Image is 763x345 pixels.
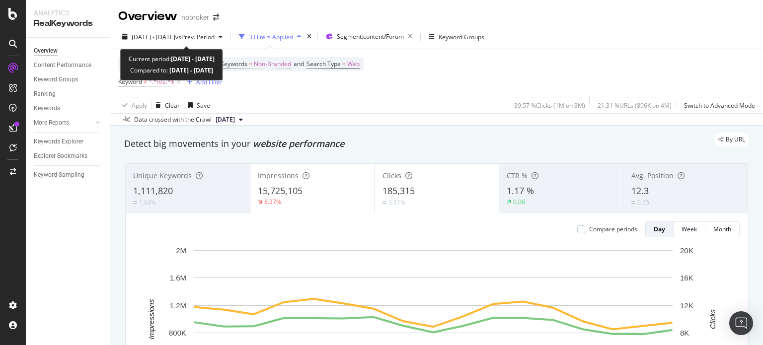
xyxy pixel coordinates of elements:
span: Segment: content/Forum [337,32,404,41]
span: Unique Keywords [133,171,192,180]
span: [DATE] - [DATE] [132,33,175,41]
button: Switch to Advanced Mode [680,97,755,113]
div: Compared to: [130,65,213,76]
div: Keyword Groups [34,74,78,85]
span: Keywords [221,60,247,68]
div: Data crossed with the Crawl [134,115,212,124]
button: Month [705,221,740,237]
div: Compare periods [589,225,637,233]
a: Overview [34,46,103,56]
div: RealKeywords [34,18,102,29]
text: 16K [680,274,693,282]
div: Keywords Explorer [34,137,83,147]
a: Keywords [34,103,103,114]
div: Analytics [34,8,102,18]
div: times [305,32,313,42]
div: Ranking [34,89,56,99]
div: nobroker [181,12,209,22]
text: Clicks [708,309,717,329]
span: 2025 Aug. 4th [216,115,235,124]
button: 3 Filters Applied [235,29,305,45]
div: Keyword Sampling [34,170,84,180]
span: Impressions [258,171,299,180]
span: Search Type [306,60,341,68]
button: Keyword Groups [425,29,488,45]
a: Keyword Sampling [34,170,103,180]
div: Add Filter [196,78,223,86]
text: 1.2M [170,301,186,310]
button: Segment:content/Forum [322,29,416,45]
div: Open Intercom Messenger [729,311,753,335]
span: Avg. Position [631,171,674,180]
div: Content Performance [34,60,91,70]
span: 1.17 % [507,185,534,197]
span: and [294,60,304,68]
span: = [342,60,346,68]
div: 39.57 % Clicks ( 1M on 3M ) [514,101,585,110]
div: legacy label [714,133,749,146]
span: 12.3 [631,185,649,197]
button: Apply [118,97,147,113]
span: 185,315 [382,185,415,197]
button: Week [674,221,705,237]
div: Save [197,101,210,110]
div: Overview [34,46,58,56]
button: [DATE] [212,114,247,126]
div: 0.55 [637,198,649,207]
span: 15,725,105 [258,185,303,197]
a: More Reports [34,118,93,128]
div: Week [682,225,697,233]
span: Non-Branded [254,57,291,71]
div: Keyword Groups [439,33,484,41]
button: [DATE] - [DATE]vsPrev. Period [118,29,227,45]
text: 20K [680,246,693,255]
img: Equal [133,201,137,204]
div: Month [713,225,731,233]
span: CTR % [507,171,528,180]
div: 3 Filters Applied [249,33,293,41]
img: Equal [631,201,635,204]
div: Day [654,225,665,233]
div: Clear [165,101,180,110]
div: 8.27% [264,198,281,206]
span: = [249,60,252,68]
text: 8K [680,329,689,337]
text: 12K [680,301,693,310]
a: Ranking [34,89,103,99]
button: Save [184,97,210,113]
text: Impressions [147,299,155,339]
button: Add Filter [183,76,223,88]
span: Keyword [118,77,142,86]
div: Current period: [129,53,215,65]
text: 2M [176,246,186,255]
div: 1.64% [139,198,156,207]
span: ≠ [144,77,147,86]
div: More Reports [34,118,69,128]
span: Web [347,57,360,71]
button: Day [645,221,674,237]
span: 1,111,820 [133,185,173,197]
text: 800K [169,329,186,337]
a: Keywords Explorer [34,137,103,147]
span: vs Prev. Period [175,33,215,41]
div: Explorer Bookmarks [34,151,87,161]
b: [DATE] - [DATE] [168,66,213,74]
a: Content Performance [34,60,103,70]
span: By URL [726,137,745,142]
div: Keywords [34,103,60,114]
a: Keyword Groups [34,74,103,85]
div: 0.06 [513,198,525,206]
text: 1.6M [170,274,186,282]
img: Equal [382,201,386,204]
div: Overview [118,8,177,25]
b: [DATE] - [DATE] [171,55,215,63]
div: 21.31 % URLs ( 896K on 4M ) [598,101,672,110]
div: Apply [132,101,147,110]
button: Clear [152,97,180,113]
div: arrow-right-arrow-left [213,14,219,21]
a: Explorer Bookmarks [34,151,103,161]
span: Clicks [382,171,401,180]
div: Switch to Advanced Mode [684,101,755,110]
div: 3.31% [388,198,405,207]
